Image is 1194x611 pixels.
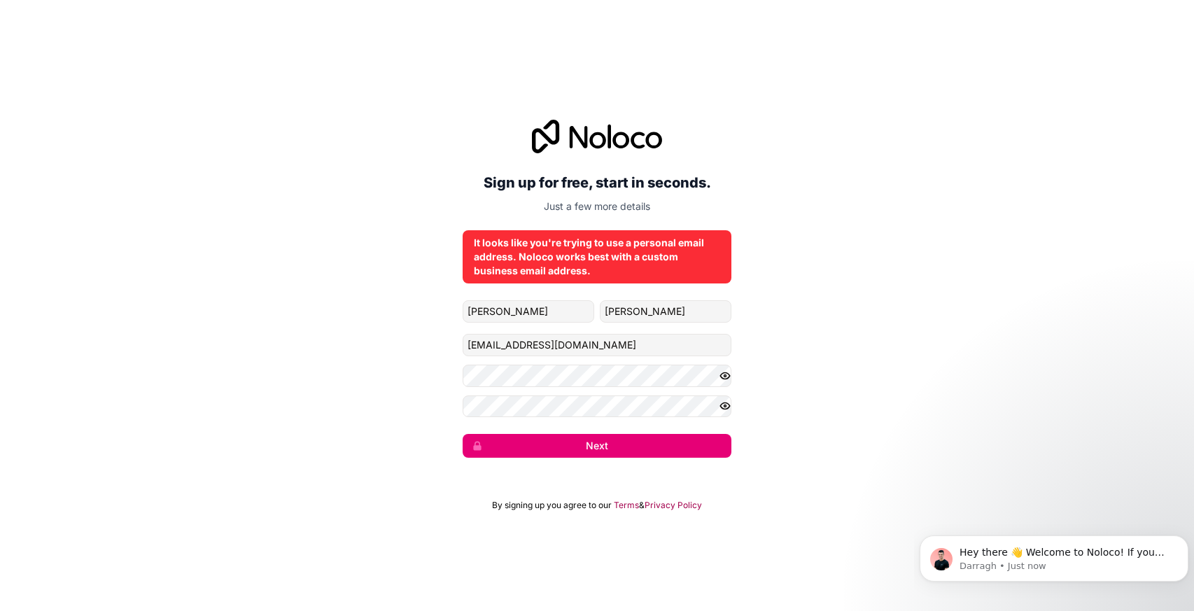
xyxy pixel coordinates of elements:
button: Next [463,434,731,458]
iframe: Intercom notifications message [914,506,1194,604]
p: Just a few more details [463,199,731,213]
span: & [639,500,645,511]
input: Email address [463,334,731,356]
input: family-name [600,300,731,323]
a: Terms [614,500,639,511]
input: Confirm password [463,395,731,418]
a: Privacy Policy [645,500,702,511]
input: given-name [463,300,594,323]
div: It looks like you're trying to use a personal email address. Noloco works best with a custom busi... [474,236,720,278]
input: Password [463,365,731,387]
span: By signing up you agree to our [492,500,612,511]
h2: Sign up for free, start in seconds. [463,170,731,195]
